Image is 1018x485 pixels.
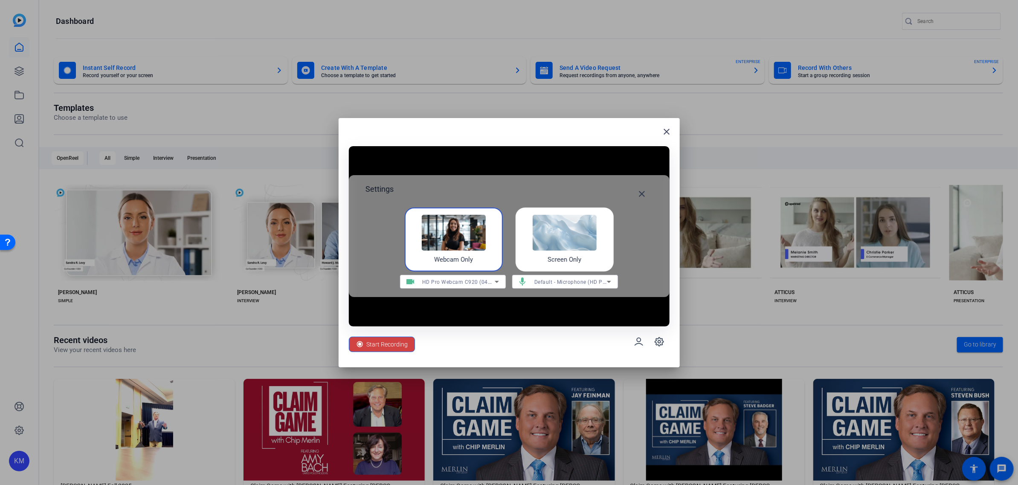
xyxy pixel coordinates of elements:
h4: Screen Only [548,255,581,265]
img: self-record-screen.png [533,215,597,251]
h2: Settings [366,184,394,204]
h4: Webcam Only [434,255,473,265]
mat-icon: close [662,127,672,137]
span: HD Pro Webcam C920 (046d:08e5) [422,278,510,285]
button: Start Recording [349,337,415,352]
img: overlay [440,173,578,317]
mat-icon: close [637,189,647,199]
mat-icon: mic [512,277,533,287]
img: self-record-webcam.png [422,215,486,251]
mat-icon: videocam [400,277,421,287]
span: Start Recording [367,336,408,352]
span: Default - Microphone (HD Pro Webcam C920) (046d:08e5) [534,278,680,285]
